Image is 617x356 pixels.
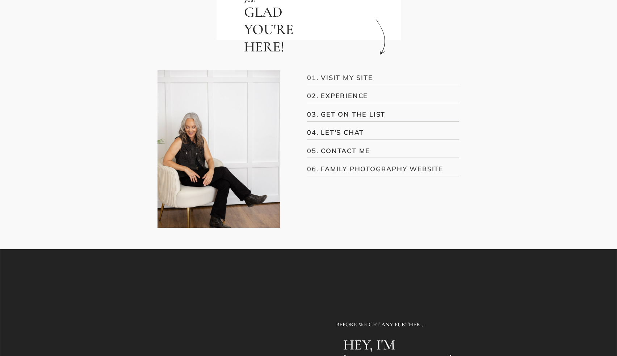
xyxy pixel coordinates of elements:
[307,164,449,174] a: 06. FAMILY PHOTOGRAPHY WEBSITE
[307,127,449,137] a: 04. LET'S CHAT
[307,91,449,101] a: 02. EXPERIENCE
[307,146,449,156] a: 05. CONTACT ME
[336,321,429,332] h1: Before we get any further...
[244,3,302,14] h1: Glad you're here!
[307,109,449,119] a: 03. GET ON THE LIST
[307,73,449,83] a: 01. VISIT MY SITE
